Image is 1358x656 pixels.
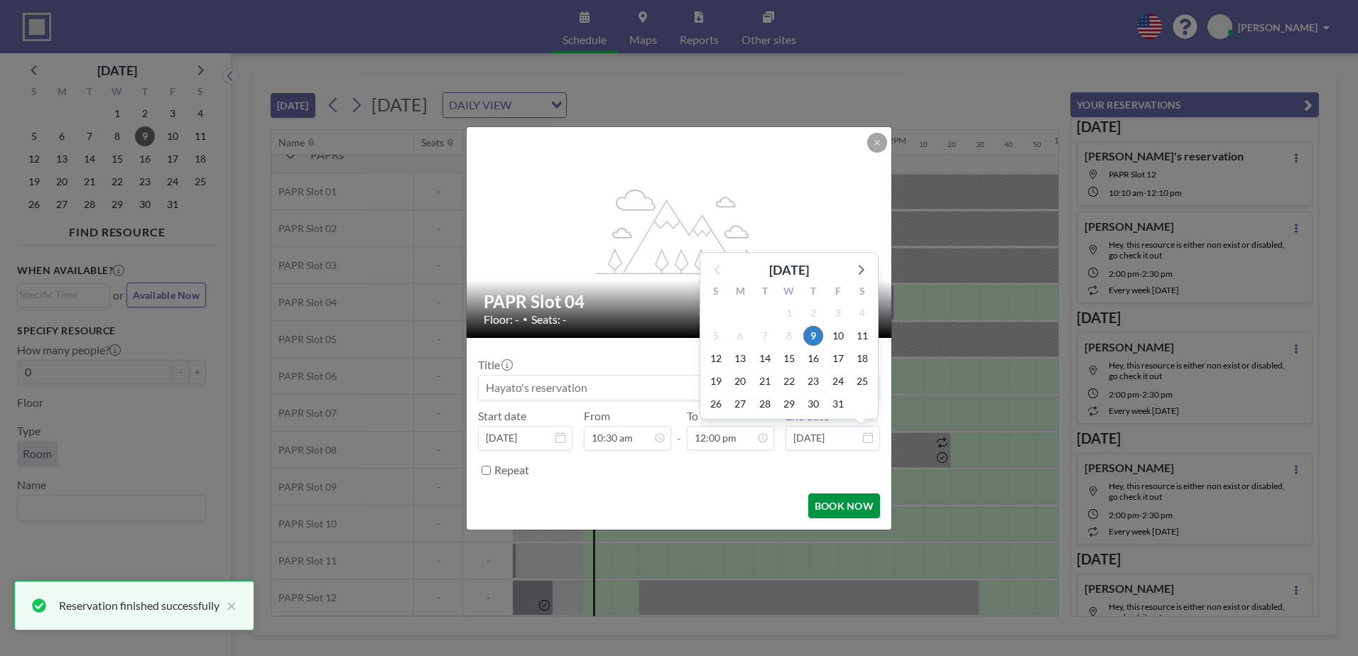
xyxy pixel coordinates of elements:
label: Repeat [494,463,529,477]
label: To [687,409,698,423]
span: - [677,414,681,445]
div: Reservation finished successfully [59,597,219,614]
span: Floor: - [484,312,519,327]
input: Hayato's reservation [479,376,879,400]
span: Seats: - [531,312,567,327]
label: Start date [478,409,526,423]
h2: PAPR Slot 04 [484,291,876,312]
button: BOOK NOW [808,493,880,518]
g: flex-grow: 1.2; [596,188,764,273]
span: • [523,314,528,324]
label: Title [478,358,511,372]
label: From [584,409,610,423]
button: close [219,597,237,614]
